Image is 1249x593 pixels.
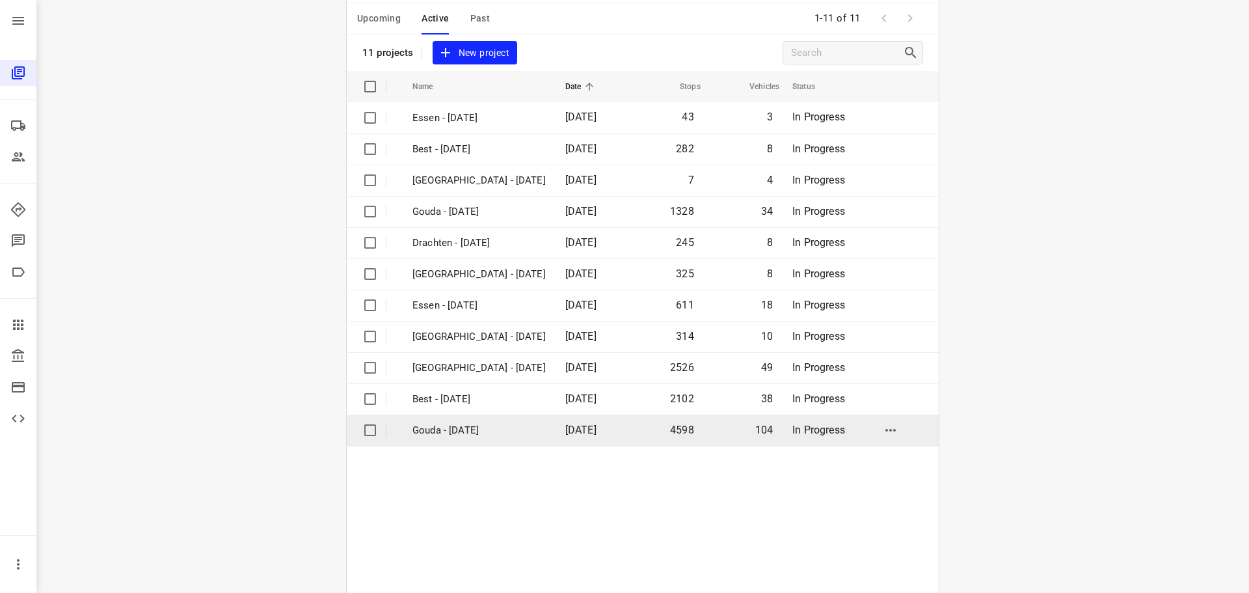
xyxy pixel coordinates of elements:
[412,267,546,282] p: Zwolle - Tuesday
[732,79,779,94] span: Vehicles
[767,236,773,249] span: 8
[792,79,832,94] span: Status
[433,41,517,65] button: New project
[670,424,694,436] span: 4598
[565,393,597,405] span: [DATE]
[565,236,597,249] span: [DATE]
[440,45,509,61] span: New project
[422,10,449,27] span: Active
[565,205,597,217] span: [DATE]
[676,143,694,155] span: 282
[792,174,845,186] span: In Progress
[792,393,845,405] span: In Progress
[412,361,546,376] p: Zwolle - Monday
[565,361,597,374] span: [DATE]
[792,330,845,342] span: In Progress
[897,5,923,31] span: Next Page
[761,330,773,342] span: 10
[412,173,546,188] p: Antwerpen - Tuesday
[470,10,490,27] span: Past
[792,299,845,311] span: In Progress
[412,204,546,219] p: Gouda - Tuesday
[412,423,546,438] p: Gouda - [DATE]
[676,299,694,311] span: 611
[412,79,450,94] span: Name
[565,424,597,436] span: [DATE]
[761,393,773,405] span: 38
[676,330,694,342] span: 314
[412,111,546,126] p: Essen - Tuesday
[565,174,597,186] span: [DATE]
[792,236,845,249] span: In Progress
[412,392,546,407] p: Best - Monday
[688,174,694,186] span: 7
[412,298,546,313] p: Essen - Monday
[565,79,598,94] span: Date
[791,43,903,63] input: Search projects
[676,268,694,280] span: 325
[761,361,773,374] span: 49
[755,424,773,436] span: 104
[792,143,845,155] span: In Progress
[903,45,922,61] div: Search
[412,142,546,157] p: Best - Tuesday
[792,268,845,280] span: In Progress
[792,361,845,374] span: In Progress
[565,330,597,342] span: [DATE]
[809,5,866,33] span: 1-11 of 11
[357,10,401,27] span: Upcoming
[792,111,845,123] span: In Progress
[412,329,546,344] p: Antwerpen - Monday
[565,268,597,280] span: [DATE]
[670,361,694,374] span: 2526
[767,268,773,280] span: 8
[670,393,694,405] span: 2102
[565,299,597,311] span: [DATE]
[767,143,773,155] span: 8
[767,111,773,123] span: 3
[792,205,845,217] span: In Progress
[767,174,773,186] span: 4
[362,47,414,59] p: 11 projects
[792,424,845,436] span: In Progress
[412,236,546,251] p: Drachten - Tuesday
[761,205,773,217] span: 34
[761,299,773,311] span: 18
[663,79,701,94] span: Stops
[565,111,597,123] span: [DATE]
[682,111,693,123] span: 43
[871,5,897,31] span: Previous Page
[565,143,597,155] span: [DATE]
[670,205,694,217] span: 1328
[676,236,694,249] span: 245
